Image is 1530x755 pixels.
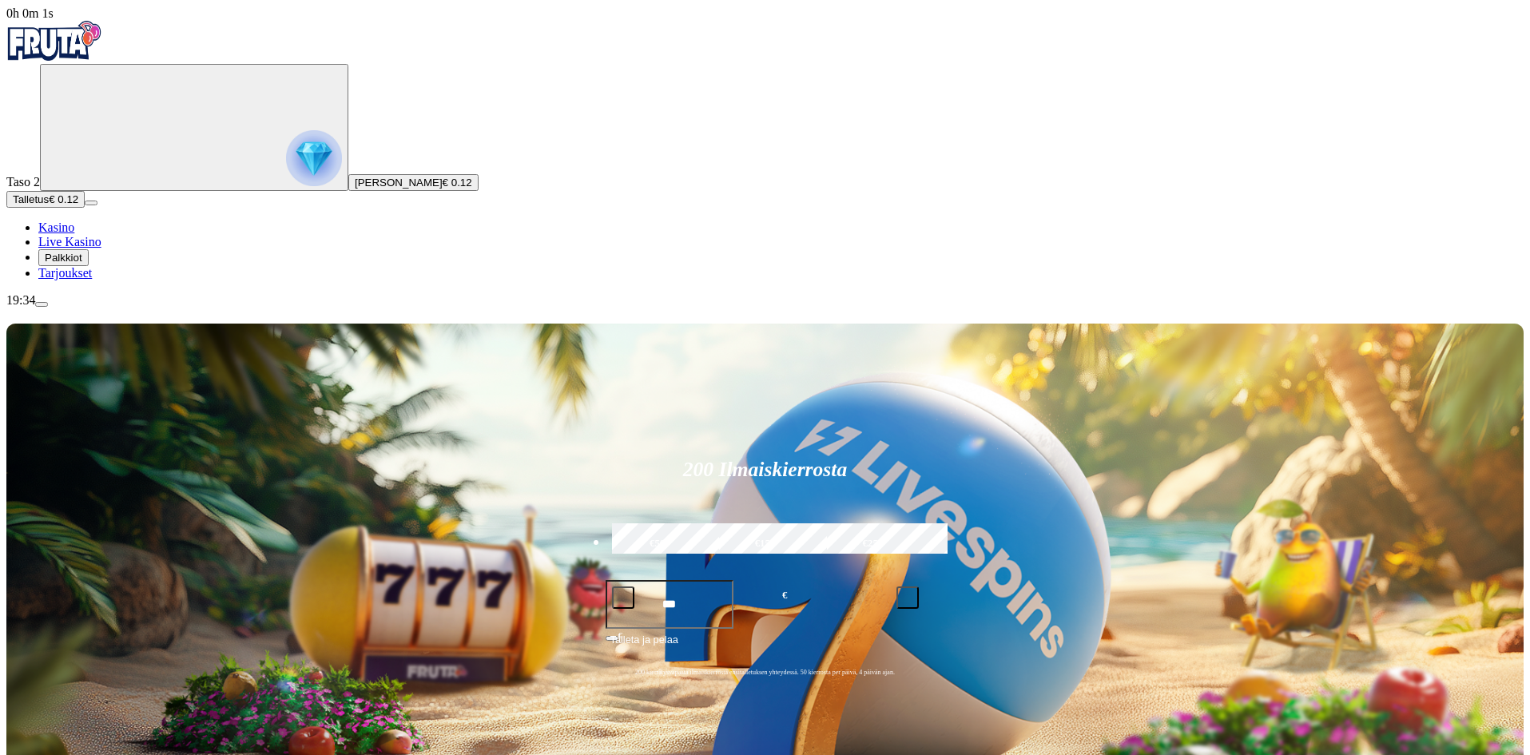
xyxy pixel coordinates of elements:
[823,521,922,567] label: €250
[896,586,919,609] button: plus icon
[38,249,89,266] button: Palkkiot
[348,174,479,191] button: [PERSON_NAME]€ 0.12
[49,193,78,205] span: € 0.12
[40,64,348,191] button: reward progress
[38,235,101,248] a: Live Kasino
[6,21,1524,280] nav: Primary
[45,252,82,264] span: Palkkiot
[612,586,634,609] button: minus icon
[35,302,48,307] button: menu
[38,221,74,234] a: Kasino
[608,521,707,567] label: €50
[286,130,342,186] img: reward progress
[38,266,92,280] a: Tarjoukset
[715,521,814,567] label: €150
[6,221,1524,280] nav: Main menu
[6,175,40,189] span: Taso 2
[443,177,472,189] span: € 0.12
[6,6,54,20] span: user session time
[606,631,925,662] button: Talleta ja pelaa
[618,630,623,640] span: €
[6,50,102,63] a: Fruta
[782,588,787,603] span: €
[13,193,49,205] span: Talletus
[355,177,443,189] span: [PERSON_NAME]
[610,632,678,661] span: Talleta ja pelaa
[85,201,97,205] button: menu
[6,191,85,208] button: Talletusplus icon€ 0.12
[6,293,35,307] span: 19:34
[6,21,102,61] img: Fruta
